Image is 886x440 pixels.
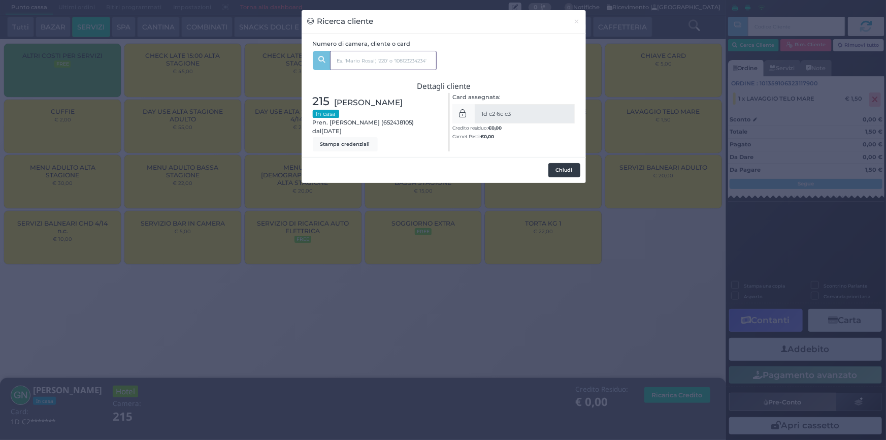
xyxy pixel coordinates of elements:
[313,137,378,151] button: Stampa credenziali
[452,125,502,131] small: Credito residuo:
[452,93,501,102] label: Card assegnata:
[330,51,437,70] input: Es. 'Mario Rossi', '220' o '108123234234'
[313,110,339,118] small: In casa
[491,124,502,131] span: 0,00
[480,134,494,139] b: €
[548,163,580,177] button: Chiudi
[568,10,586,33] button: Chiudi
[335,97,403,108] span: [PERSON_NAME]
[484,133,494,140] span: 0,00
[307,16,374,27] h3: Ricerca cliente
[307,93,444,151] div: Pren. [PERSON_NAME] (6524J8105) dal
[313,40,411,48] label: Numero di camera, cliente o card
[322,127,342,136] span: [DATE]
[488,125,502,131] b: €
[574,16,580,27] span: ×
[313,93,330,110] span: 215
[313,82,575,90] h3: Dettagli cliente
[452,134,494,139] small: Carnet Pasti:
